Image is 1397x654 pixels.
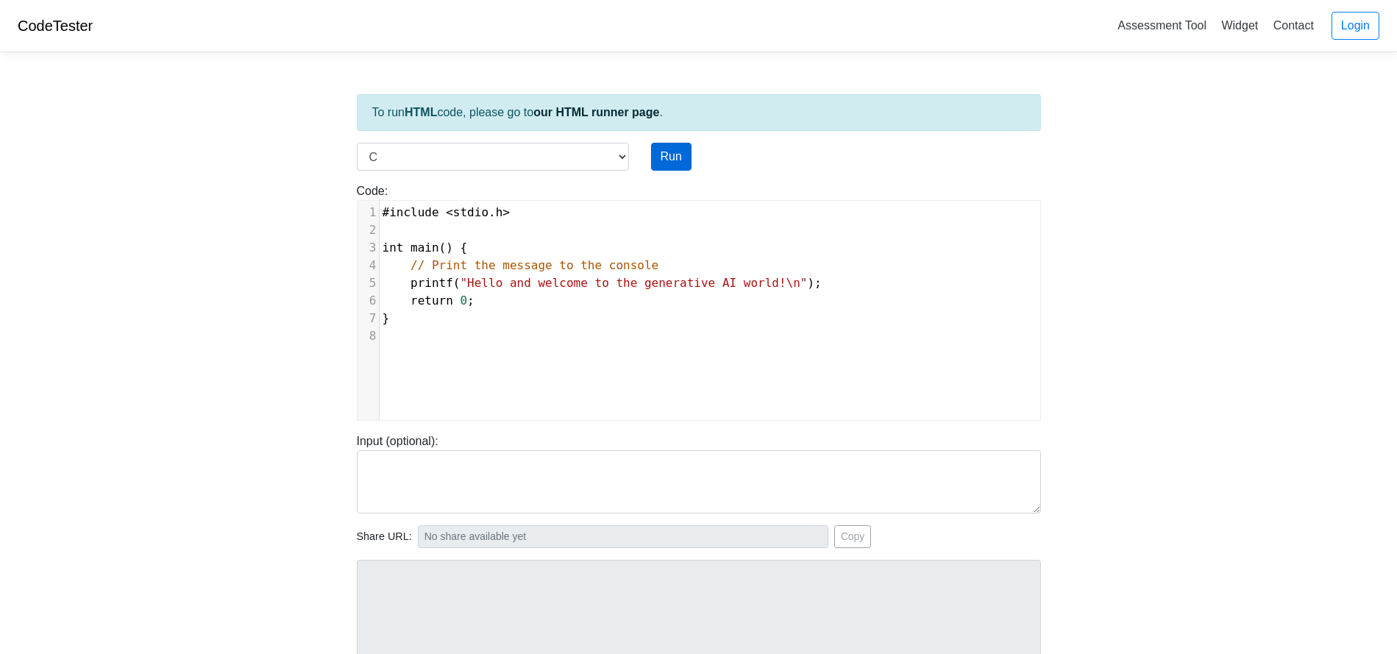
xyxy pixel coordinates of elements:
div: Input (optional): [346,433,1052,513]
span: ; [383,294,474,308]
span: > [502,205,510,219]
span: Share URL: [357,529,412,545]
div: Code: [346,182,1052,421]
span: h [496,205,503,219]
a: Assessment Tool [1112,13,1212,38]
span: . [383,205,511,219]
span: < [446,205,453,219]
div: 4 [358,257,379,274]
a: Widget [1215,13,1264,38]
a: our HTML runner page [533,106,659,118]
button: Copy [834,525,872,548]
span: "Hello and welcome to the generative AI world!\n" [460,276,807,290]
span: stdio [453,205,488,219]
span: ( ); [383,276,822,290]
button: Run [651,143,692,171]
span: #include [383,205,439,219]
input: No share available yet [418,525,828,548]
span: () { [383,241,468,255]
a: Contact [1268,13,1320,38]
div: 7 [358,310,379,327]
a: CodeTester [18,18,93,34]
div: 1 [358,204,379,221]
span: // Print the message to the console [410,258,658,272]
div: 2 [358,221,379,239]
span: } [383,311,390,325]
span: 0 [460,294,467,308]
a: Login [1332,12,1379,40]
span: return [410,294,453,308]
div: 6 [358,292,379,310]
strong: HTML [405,106,437,118]
span: printf [410,276,453,290]
div: 5 [358,274,379,292]
div: To run code, please go to . [357,94,1041,131]
span: main [410,241,439,255]
span: int [383,241,404,255]
div: 8 [358,327,379,345]
div: 3 [358,239,379,257]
